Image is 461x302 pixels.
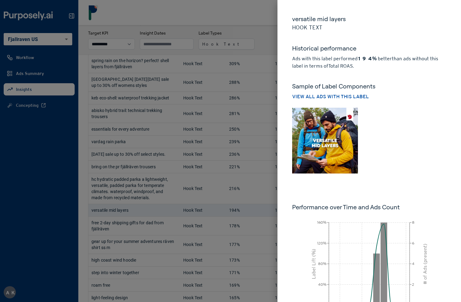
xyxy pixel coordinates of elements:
[412,262,415,266] tspan: 4
[412,241,414,245] tspan: 6
[317,220,326,225] tspan: 160%
[292,44,446,55] h5: Historical performance
[292,55,446,70] p: Ads with this label performed better than ads without this label in terms of Total ROAS .
[292,108,358,173] img: img72f49aa14462e5fec6cfb24edb9f1bec
[318,282,326,287] tspan: 40%
[358,56,377,62] strong: 194%
[292,15,446,23] h5: versatile mid layers
[292,82,446,91] h5: Sample of Label Components
[292,203,446,211] h6: Performance over Time and Ads Count
[318,262,326,266] tspan: 80%
[317,241,326,245] tspan: 120%
[292,23,446,32] p: Hook Text
[311,249,317,279] tspan: Label Lift (%)
[412,220,415,225] tspan: 8
[412,282,414,287] tspan: 2
[292,93,369,100] button: View all ads with this label
[422,244,428,284] tspan: # of Ads (present)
